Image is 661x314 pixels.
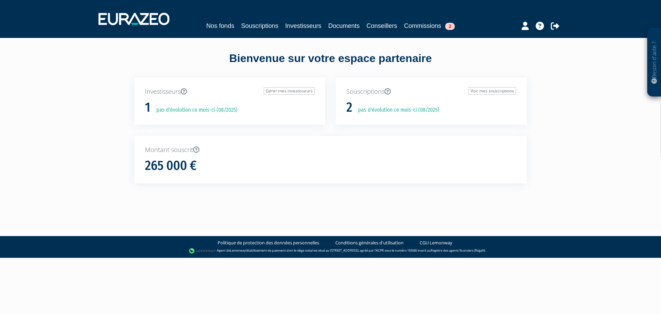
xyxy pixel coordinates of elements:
p: pas d'évolution ce mois-ci (08/2025) [353,106,439,114]
a: Registre des agents financiers (Regafi) [431,248,485,253]
a: Commissions2 [404,21,455,31]
p: Besoin d'aide ? [650,31,658,93]
a: Documents [328,21,360,31]
a: Lemonway [230,248,246,253]
a: Investisseurs [285,21,321,31]
div: - Agent de (établissement de paiement dont le siège social est situé au [STREET_ADDRESS], agréé p... [7,247,654,254]
p: Montant souscrit [145,145,516,154]
h1: 2 [346,100,352,115]
div: Bienvenue sur votre espace partenaire [129,51,532,78]
p: Souscriptions [346,87,516,96]
a: Nos fonds [206,21,234,31]
a: Souscriptions [241,21,278,31]
a: Politique de protection des données personnelles [218,240,319,246]
p: pas d'évolution ce mois-ci (08/2025) [151,106,238,114]
p: Investisseurs [145,87,315,96]
h1: 1 [145,100,150,115]
a: Gérer mes investisseurs [264,87,315,95]
a: Conditions générales d'utilisation [335,240,403,246]
h1: 265 000 € [145,159,197,173]
a: Voir mes souscriptions [469,87,516,95]
img: 1732889491-logotype_eurazeo_blanc_rvb.png [98,13,169,25]
a: CGU Lemonway [420,240,452,246]
span: 2 [445,23,455,30]
a: Conseillers [367,21,397,31]
img: logo-lemonway.png [189,247,216,254]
